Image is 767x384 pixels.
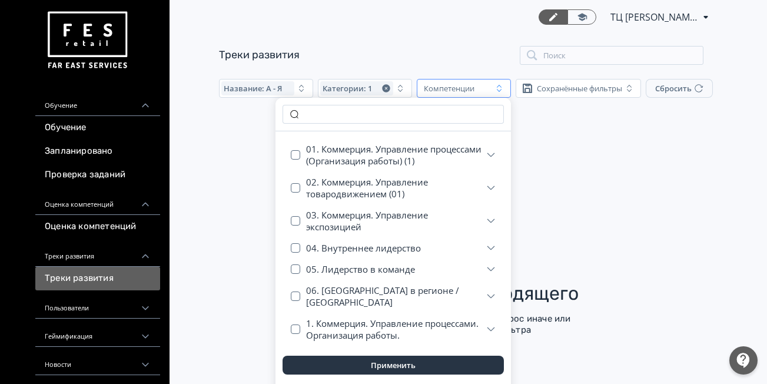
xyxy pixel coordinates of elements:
button: 04. Внутреннее лидерство [306,237,497,259]
button: 06. [GEOGRAPHIC_DATA] в регионе / [GEOGRAPHIC_DATA] [306,280,497,313]
div: Пользователи [35,290,160,319]
a: Треки развития [35,267,160,290]
div: Новости [35,347,160,375]
button: 02. Коммерция. Управление товародвижением (01) [306,171,497,204]
div: Оценка компетенций [35,187,160,215]
a: Запланировано [35,140,160,163]
button: 03. Коммерция. Управление экспозицией [306,204,497,237]
a: Переключиться в режим ученика [567,9,596,25]
button: 2. Коммерция. Управление продуктом. [306,346,497,367]
div: Геймификация [35,319,160,347]
a: Проверка заданий [35,163,160,187]
a: Треки развития [219,48,300,61]
button: Компетенции [417,79,511,98]
button: Применить [283,356,504,375]
span: 03. Коммерция. Управление экспозицией [306,209,485,233]
span: 01. Коммерция. Управление процессами (Организация работы) (1) [306,143,485,167]
span: 1. Коммерция. Управление процессами. Организация работы. [306,317,485,341]
button: Сбросить [646,79,713,98]
span: ТЦ Малибу Липецк СИН 6412506 [610,10,699,24]
div: Сохранённые фильтры [537,84,622,93]
a: Оценка компетенций [35,215,160,239]
span: 05. Лидерство в команде [306,263,415,275]
button: 01. Коммерция. Управление процессами (Организация работы) (1) [306,138,497,171]
button: Название: А - Я [219,79,313,98]
div: Обучение [35,88,160,116]
button: Сохранённые фильтры [516,79,641,98]
button: 05. Лидерство в команде [306,259,497,280]
span: 06. [GEOGRAPHIC_DATA] в регионе / [GEOGRAPHIC_DATA] [306,284,485,308]
span: 04. Внутреннее лидерство [306,242,421,254]
button: 1. Коммерция. Управление процессами. Организация работы. [306,313,497,346]
span: Название: А - Я [224,84,282,93]
a: Обучение [35,116,160,140]
img: https://files.teachbase.ru/system/account/57463/logo/medium-936fc5084dd2c598f50a98b9cbe0469a.png [45,7,130,74]
span: Категории: 1 [323,84,372,93]
div: Треки развития [35,239,160,267]
div: Компетенции [424,84,474,93]
span: 02. Коммерция. Управление товародвижением (01) [306,176,485,200]
button: Категории: 1 [318,79,412,98]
